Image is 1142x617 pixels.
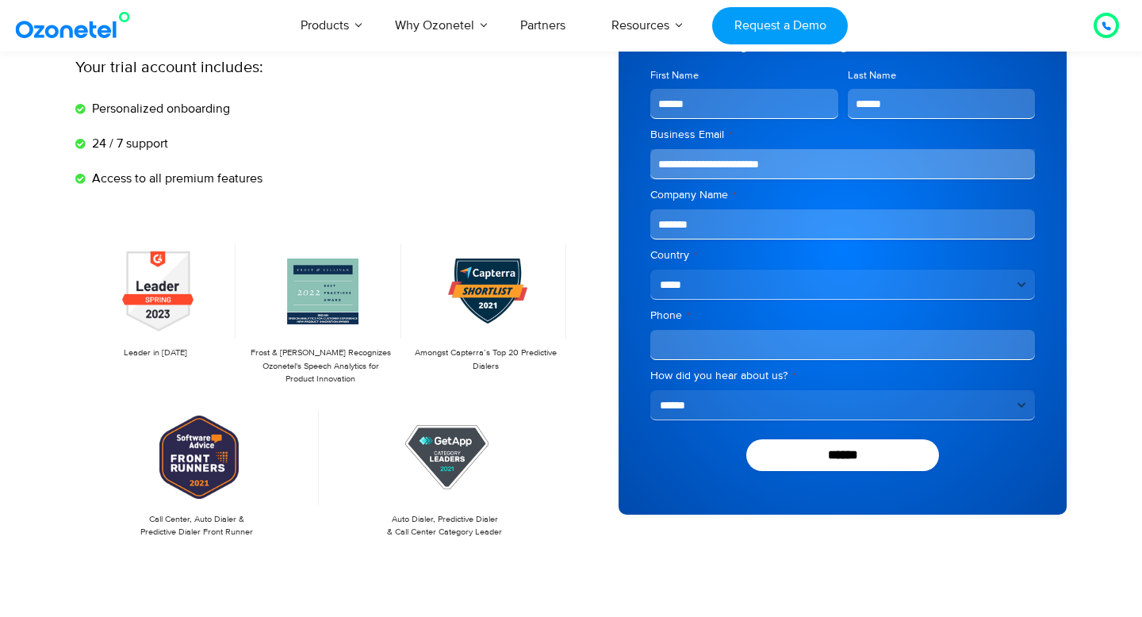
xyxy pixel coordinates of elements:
p: Call Center, Auto Dialer & Predictive Dialer Front Runner [83,513,311,539]
p: Amongst Capterra’s Top 20 Predictive Dialers [414,347,558,373]
span: Access to all premium features [88,169,263,188]
p: Frost & [PERSON_NAME] Recognizes Ozonetel's Speech Analytics for Product Innovation [248,347,393,386]
label: Country [650,247,1035,263]
span: 24 / 7 support [88,134,168,153]
p: Auto Dialer, Predictive Dialer & Call Center Category Leader [331,513,559,539]
p: Your trial account includes: [75,56,452,79]
a: Request a Demo [712,7,848,44]
label: Business Email [650,127,1035,143]
label: First Name [650,68,838,83]
label: Company Name [650,187,1035,203]
label: Last Name [848,68,1036,83]
span: Personalized onboarding [88,99,230,118]
label: How did you hear about us? [650,368,1035,384]
label: Phone [650,308,1035,324]
p: Leader in [DATE] [83,347,228,360]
